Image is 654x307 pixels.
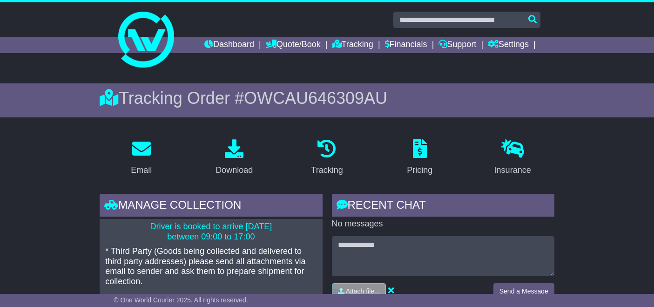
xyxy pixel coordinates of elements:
[216,164,253,177] div: Download
[407,164,432,177] div: Pricing
[385,37,427,53] a: Financials
[244,89,387,108] span: OWCAU646309AU
[204,37,254,53] a: Dashboard
[332,219,554,229] p: No messages
[488,37,529,53] a: Settings
[488,136,537,180] a: Insurance
[105,222,317,242] p: Driver is booked to arrive [DATE] between 09:00 to 17:00
[100,194,322,219] div: Manage collection
[305,136,349,180] a: Tracking
[125,136,158,180] a: Email
[105,246,317,287] p: * Third Party (Goods being collected and delivered to third party addresses) please send all atta...
[494,164,531,177] div: Insurance
[100,88,554,108] div: Tracking Order #
[493,283,554,300] button: Send a Message
[311,164,343,177] div: Tracking
[401,136,438,180] a: Pricing
[131,164,152,177] div: Email
[209,136,259,180] a: Download
[438,37,476,53] a: Support
[266,37,321,53] a: Quote/Book
[114,296,248,304] span: © One World Courier 2025. All rights reserved.
[332,194,554,219] div: RECENT CHAT
[332,37,373,53] a: Tracking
